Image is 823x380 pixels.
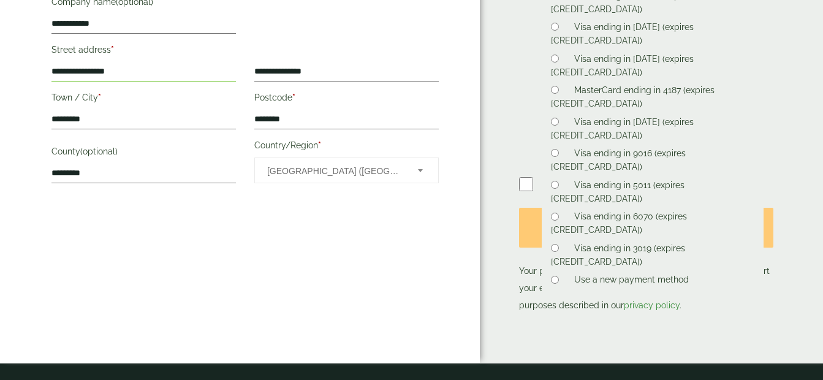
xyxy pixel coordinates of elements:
label: Postcode [254,89,439,110]
label: Town / City [51,89,236,110]
abbr: required [292,93,295,102]
label: Street address [51,41,236,62]
label: Visa ending in [DATE] (expires [CREDIT_CARD_DATA]) [551,117,694,144]
label: Country/Region [254,137,439,158]
label: Visa ending in 5011 (expires [CREDIT_CARD_DATA]) [551,180,685,207]
label: Visa ending in 6070 (expires [CREDIT_CARD_DATA]) [551,211,687,238]
span: Country/Region [254,158,439,183]
abbr: required [318,140,321,150]
label: County [51,143,236,164]
label: Visa ending in 3019 (expires [CREDIT_CARD_DATA]) [551,243,685,270]
label: Visa ending in 9016 (expires [CREDIT_CARD_DATA]) [551,148,686,175]
label: Visa ending in [DATE] (expires [CREDIT_CARD_DATA]) [551,22,694,49]
span: (optional) [80,146,118,156]
label: Visa ending in [DATE] (expires [CREDIT_CARD_DATA]) [551,54,694,81]
abbr: required [98,93,101,102]
span: United Kingdom (UK) [267,158,401,184]
label: MasterCard ending in 4187 (expires [CREDIT_CARD_DATA]) [551,85,715,112]
abbr: required [111,45,114,55]
label: Use a new payment method [569,275,694,288]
